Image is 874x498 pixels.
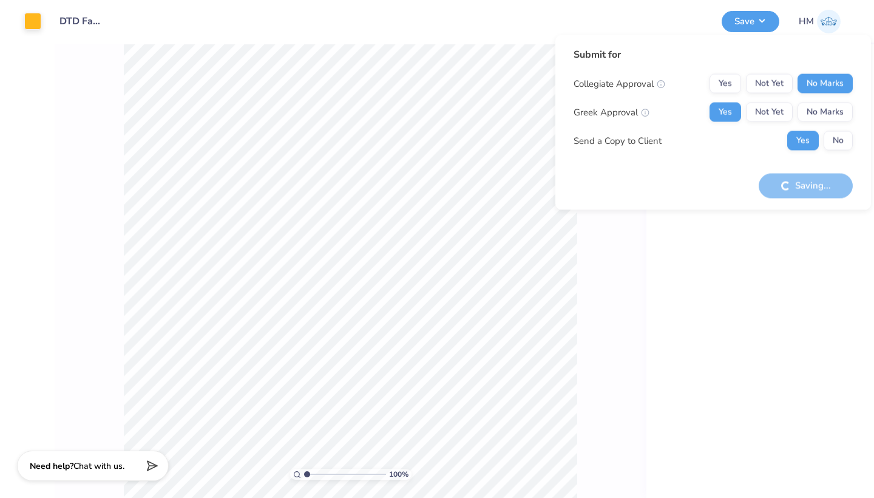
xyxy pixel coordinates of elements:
[798,103,853,122] button: No Marks
[824,131,853,151] button: No
[817,10,841,33] img: Haydyn Mulholland
[50,9,110,33] input: Untitled Design
[798,74,853,94] button: No Marks
[710,74,741,94] button: Yes
[799,10,841,33] a: HM
[389,469,408,480] span: 100 %
[30,460,73,472] strong: Need help?
[73,460,124,472] span: Chat with us.
[574,47,853,62] div: Submit for
[722,11,779,32] button: Save
[710,103,741,122] button: Yes
[574,134,662,148] div: Send a Copy to Client
[574,77,665,90] div: Collegiate Approval
[746,103,793,122] button: Not Yet
[574,105,649,119] div: Greek Approval
[799,15,814,29] span: HM
[787,131,819,151] button: Yes
[746,74,793,94] button: Not Yet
